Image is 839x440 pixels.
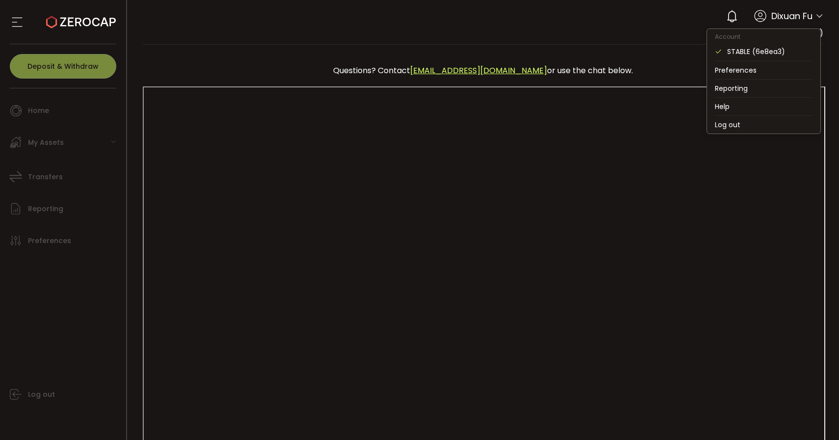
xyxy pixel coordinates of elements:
[707,80,820,97] li: Reporting
[707,32,748,41] span: Account
[28,234,71,248] span: Preferences
[707,98,820,115] li: Help
[707,116,820,134] li: Log out
[410,65,547,76] a: [EMAIL_ADDRESS][DOMAIN_NAME]
[28,170,63,184] span: Transfers
[790,393,839,440] iframe: Chat Widget
[28,202,63,216] span: Reporting
[28,136,64,150] span: My Assets
[771,9,813,23] span: Dixuan Fu
[148,59,819,82] div: Questions? Contact or use the chat below.
[28,387,55,402] span: Log out
[27,63,99,70] span: Deposit & Withdraw
[707,61,820,79] li: Preferences
[727,46,813,57] div: STABLE (6e8ea3)
[28,104,49,118] span: Home
[758,27,823,39] span: STABLE (6e8ea3)
[10,54,116,79] button: Deposit & Withdraw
